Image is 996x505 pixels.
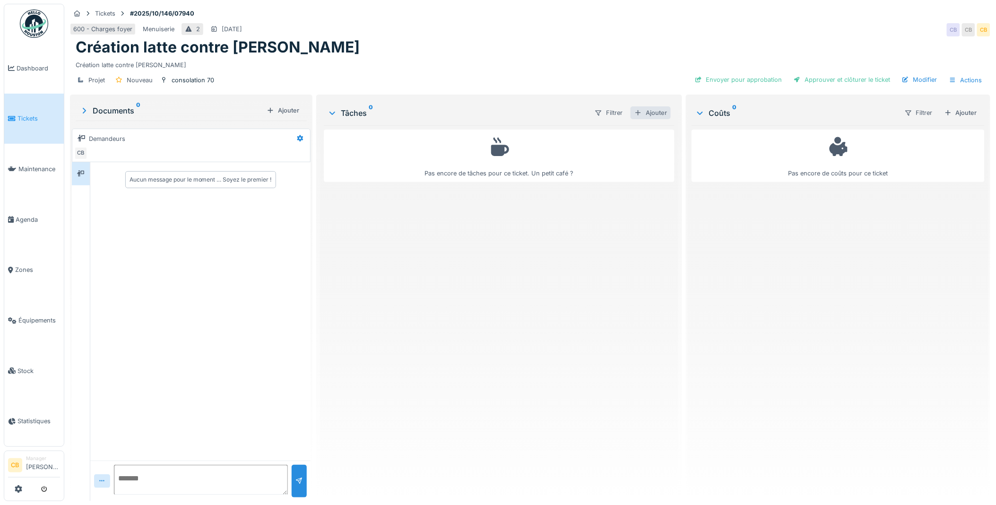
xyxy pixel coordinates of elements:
[222,25,242,34] div: [DATE]
[73,25,132,34] div: 600 - Charges foyer
[172,76,214,85] div: consolation 70
[631,106,671,119] div: Ajouter
[4,144,64,194] a: Maintenance
[20,9,48,38] img: Badge_color-CXgf-gQk.svg
[130,175,272,184] div: Aucun message pour le moment … Soyez le premier !
[143,25,174,34] div: Menuiserie
[136,105,140,116] sup: 0
[76,38,360,56] h1: Création latte contre [PERSON_NAME]
[95,9,115,18] div: Tickets
[369,107,373,119] sup: 0
[26,455,60,475] li: [PERSON_NAME]
[17,64,60,73] span: Dashboard
[79,105,263,116] div: Documents
[4,396,64,447] a: Statistiques
[4,43,64,94] a: Dashboard
[88,76,105,85] div: Projet
[328,107,587,119] div: Tâches
[18,316,60,325] span: Équipements
[18,165,60,174] span: Maintenance
[941,106,981,119] div: Ajouter
[8,455,60,478] a: CB Manager[PERSON_NAME]
[962,23,975,36] div: CB
[17,366,60,375] span: Stock
[590,106,627,120] div: Filtrer
[4,94,64,144] a: Tickets
[790,73,894,86] div: Approuver et clôturer le ticket
[26,455,60,462] div: Manager
[977,23,990,36] div: CB
[196,25,200,34] div: 2
[263,104,303,117] div: Ajouter
[947,23,960,36] div: CB
[76,57,985,70] div: Création latte contre [PERSON_NAME]
[4,194,64,245] a: Agenda
[17,114,60,123] span: Tickets
[698,134,979,178] div: Pas encore de coûts pour ce ticket
[898,73,941,86] div: Modifier
[127,76,153,85] div: Nouveau
[695,107,897,119] div: Coûts
[17,417,60,426] span: Statistiques
[691,73,786,86] div: Envoyer pour approbation
[330,134,668,178] div: Pas encore de tâches pour ce ticket. Un petit café ?
[945,73,987,87] div: Actions
[4,346,64,396] a: Stock
[8,458,22,472] li: CB
[89,134,125,143] div: Demandeurs
[4,245,64,296] a: Zones
[732,107,736,119] sup: 0
[16,215,60,224] span: Agenda
[15,265,60,274] span: Zones
[126,9,198,18] strong: #2025/10/146/07940
[74,147,87,160] div: CB
[901,106,937,120] div: Filtrer
[4,295,64,346] a: Équipements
